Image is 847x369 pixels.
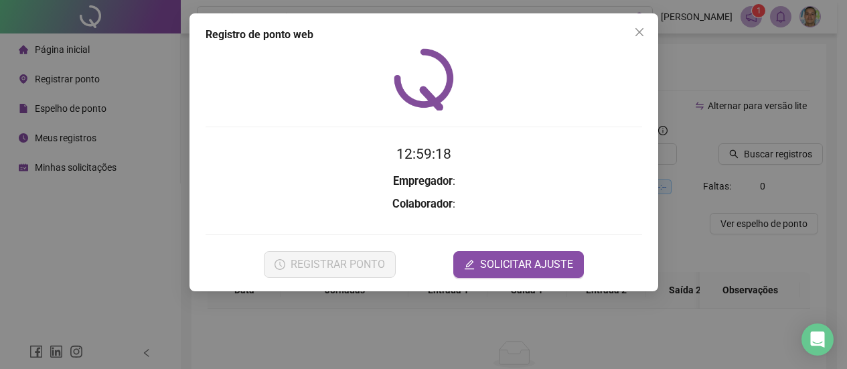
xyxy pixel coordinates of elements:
[464,259,475,270] span: edit
[801,323,834,356] div: Open Intercom Messenger
[206,196,642,213] h3: :
[453,251,584,278] button: editSOLICITAR AJUSTE
[394,48,454,110] img: QRPoint
[480,256,573,273] span: SOLICITAR AJUSTE
[206,27,642,43] div: Registro de ponto web
[396,146,451,162] time: 12:59:18
[634,27,645,38] span: close
[263,251,395,278] button: REGISTRAR PONTO
[392,198,453,210] strong: Colaborador
[392,175,452,188] strong: Empregador
[206,173,642,190] h3: :
[629,21,650,43] button: Close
